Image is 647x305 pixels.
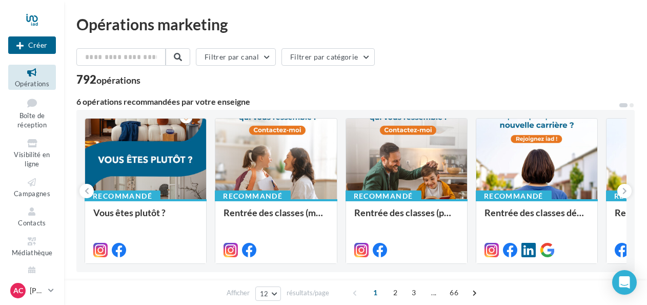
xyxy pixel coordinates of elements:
[227,288,250,298] span: Afficher
[255,287,281,301] button: 12
[8,36,56,54] div: Nouvelle campagne
[93,207,198,228] div: Vous êtes plutôt ?
[8,65,56,90] a: Opérations
[484,207,589,228] div: Rentrée des classes développement (conseillère)
[96,75,140,85] div: opérations
[12,249,53,257] span: Médiathèque
[8,175,56,200] a: Campagnes
[85,190,160,202] div: Recommandé
[260,290,269,298] span: 12
[8,204,56,229] a: Contacts
[18,219,46,227] span: Contacts
[8,94,56,131] a: Boîte de réception
[8,281,56,300] a: AC [PERSON_NAME]
[76,98,618,106] div: 6 opérations recommandées par votre enseigne
[612,270,637,295] div: Open Intercom Messenger
[224,207,328,228] div: Rentrée des classes (mère)
[8,234,56,259] a: Médiathèque
[354,207,459,228] div: Rentrée des classes (père)
[426,284,442,301] span: ...
[196,48,276,66] button: Filtrer par canal
[367,284,383,301] span: 1
[13,285,23,296] span: AC
[14,189,50,198] span: Campagnes
[8,263,56,288] a: Calendrier
[287,288,329,298] span: résultats/page
[215,190,291,202] div: Recommandé
[76,74,140,85] div: 792
[8,136,56,170] a: Visibilité en ligne
[14,150,50,168] span: Visibilité en ligne
[281,48,375,66] button: Filtrer par catégorie
[30,285,44,296] p: [PERSON_NAME]
[15,80,49,88] span: Opérations
[8,36,56,54] button: Créer
[76,16,635,32] div: Opérations marketing
[17,111,47,129] span: Boîte de réception
[476,190,552,202] div: Recommandé
[446,284,462,301] span: 66
[406,284,422,301] span: 3
[387,284,403,301] span: 2
[346,190,421,202] div: Recommandé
